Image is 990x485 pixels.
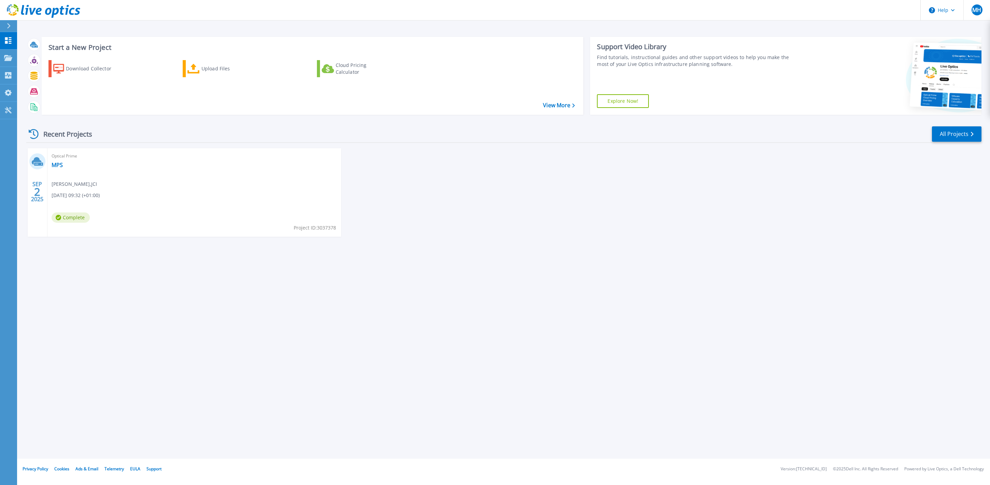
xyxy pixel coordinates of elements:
[543,102,575,109] a: View More
[781,467,827,471] li: Version: [TECHNICAL_ID]
[48,60,125,77] a: Download Collector
[48,44,575,51] h3: Start a New Project
[317,60,393,77] a: Cloud Pricing Calculator
[972,7,981,13] span: MH
[75,466,98,472] a: Ads & Email
[54,466,69,472] a: Cookies
[52,180,97,188] span: [PERSON_NAME] , JCI
[52,212,90,223] span: Complete
[904,467,984,471] li: Powered by Live Optics, a Dell Technology
[597,42,800,51] div: Support Video Library
[597,54,800,68] div: Find tutorials, instructional guides and other support videos to help you make the most of your L...
[597,94,649,108] a: Explore Now!
[201,62,256,75] div: Upload Files
[52,192,100,199] span: [DATE] 09:32 (+01:00)
[52,152,337,160] span: Optical Prime
[294,224,336,232] span: Project ID: 3037378
[833,467,898,471] li: © 2025 Dell Inc. All Rights Reserved
[104,466,124,472] a: Telemetry
[130,466,140,472] a: EULA
[932,126,981,142] a: All Projects
[336,62,390,75] div: Cloud Pricing Calculator
[23,466,48,472] a: Privacy Policy
[34,189,40,195] span: 2
[147,466,162,472] a: Support
[52,162,63,168] a: MPS
[66,62,121,75] div: Download Collector
[26,126,101,142] div: Recent Projects
[31,179,44,204] div: SEP 2025
[183,60,259,77] a: Upload Files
